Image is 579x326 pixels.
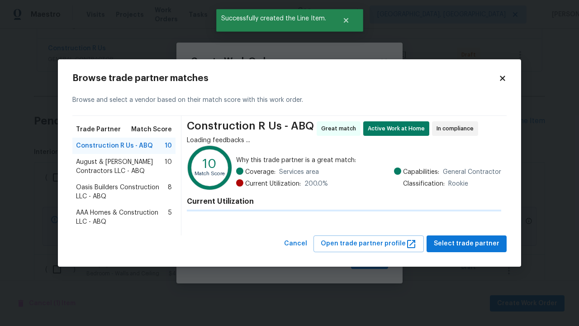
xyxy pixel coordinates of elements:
span: Cancel [284,238,307,249]
span: AAA Homes & Construction LLC - ABQ [76,208,168,226]
span: In compliance [437,124,477,133]
span: General Contractor [443,168,501,177]
button: Cancel [280,235,311,252]
span: Select trade partner [434,238,499,249]
button: Select trade partner [427,235,507,252]
span: 10 [165,158,172,176]
span: Rookie [448,179,468,188]
div: Loading feedbacks ... [187,136,501,145]
span: Capabilities: [403,168,439,177]
span: Open trade partner profile [321,238,417,249]
span: Classification: [403,179,445,188]
h2: Browse trade partner matches [72,74,498,83]
button: Open trade partner profile [313,235,424,252]
span: Current Utilization: [245,179,301,188]
span: Active Work at Home [368,124,428,133]
div: Browse and select a vendor based on their match score with this work order. [72,85,507,116]
span: Great match [321,124,360,133]
span: Trade Partner [76,125,121,134]
span: Services area [279,168,319,177]
text: Match Score [195,172,225,177]
span: Construction R Us - ABQ [76,141,153,150]
span: Oasis Builders Construction LLC - ABQ [76,183,168,201]
span: 5 [168,208,172,226]
span: 10 [165,141,172,150]
h4: Current Utilization [187,197,501,206]
button: Close [331,11,361,29]
span: 8 [168,183,172,201]
span: August & [PERSON_NAME] Contractors LLC - ABQ [76,158,165,176]
span: Match Score [131,125,172,134]
span: 200.0 % [304,179,328,188]
text: 10 [203,158,217,170]
span: Construction R Us - ABQ [187,121,314,136]
span: Coverage: [245,168,275,177]
span: Successfully created the Line Item. [216,9,331,28]
span: Why this trade partner is a great match: [236,156,501,165]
